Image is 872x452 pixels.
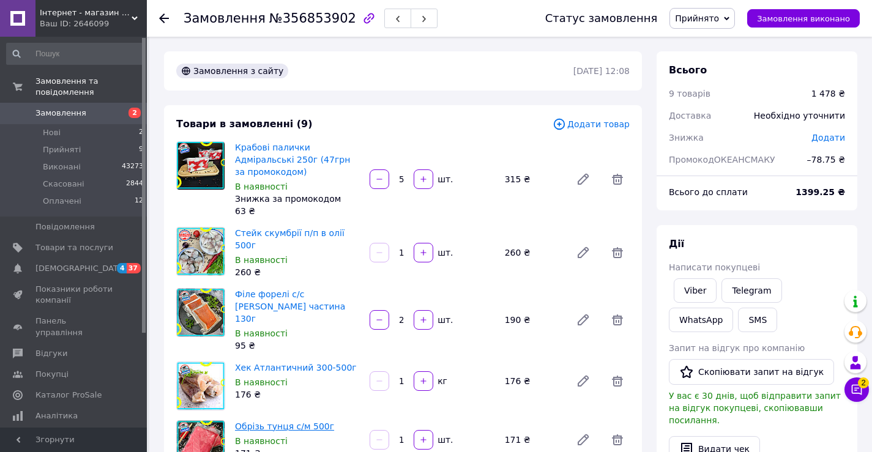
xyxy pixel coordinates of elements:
[434,246,454,259] div: шт.
[6,43,144,65] input: Пошук
[571,369,595,393] a: Редагувати
[747,102,852,129] div: Необхідно уточнити
[669,111,711,120] span: Доставка
[605,428,630,452] span: Видалити
[500,244,566,261] div: 260 ₴
[500,431,566,448] div: 171 ₴
[35,263,126,274] span: [DEMOGRAPHIC_DATA]
[43,161,81,172] span: Виконані
[738,308,777,332] button: SMS
[811,87,845,100] div: 1 478 ₴
[35,284,113,306] span: Показники роботи компанії
[235,328,288,338] span: В наявності
[434,173,454,185] div: шт.
[757,14,850,23] span: Замовлення виконано
[40,18,147,29] div: Ваш ID: 2646099
[858,376,869,387] span: 2
[177,289,225,336] img: Філе форелі с/с хвостова частина 130г
[669,133,704,143] span: Знижка
[675,13,719,23] span: Прийнято
[235,421,334,431] a: Обрізь тунця с/м 500г
[571,240,595,265] a: Редагувати
[184,11,266,26] span: Замовлення
[807,155,836,165] span: – 78.75
[43,144,81,155] span: Прийняті
[235,377,288,387] span: В наявності
[434,314,454,326] div: шт.
[126,179,143,190] span: 2844
[35,76,147,98] span: Замовлення та повідомлення
[177,228,225,275] img: Стейк скумбрії п/п в олії 500г
[669,308,733,332] a: WhatsApp
[177,142,225,190] img: Крабові палички Адміральські 250г (47грн за промокодом)
[669,262,760,272] span: Написати покупцеві
[43,127,61,138] span: Нові
[43,196,81,207] span: Оплачені
[500,372,566,390] div: 176 ₴
[605,167,630,191] span: Видалити
[35,348,67,359] span: Відгуки
[235,388,360,401] div: 176 ₴
[35,390,102,401] span: Каталог ProSale
[127,263,141,273] span: 37
[434,375,449,387] div: кг
[844,377,869,402] button: Чат з покупцем2
[235,289,345,324] a: Філе форелі с/с [PERSON_NAME] частина 130г
[674,278,717,303] a: Viber
[235,436,288,446] span: В наявності
[235,205,360,217] div: 63 ₴
[117,263,127,273] span: 4
[714,155,775,165] span: ОКЕАНСМАКУ
[500,171,566,188] div: 315 ₴
[159,12,169,24] div: Повернутися назад
[571,167,595,191] a: Редагувати
[669,359,834,385] button: Скопіювати запит на відгук
[500,311,566,328] div: 190 ₴
[235,255,288,265] span: В наявності
[811,133,845,143] span: Додати
[571,428,595,452] a: Редагувати
[669,238,684,250] span: Дії
[35,369,69,380] span: Покупці
[669,89,710,98] span: 9 товарів
[269,11,356,26] span: №356853902
[235,182,288,191] span: В наявності
[605,240,630,265] span: Видалити
[747,9,860,28] button: Замовлення виконано
[129,108,141,118] span: 2
[669,391,841,425] span: У вас є 30 днів, щоб відправити запит на відгук покупцеві, скопіювавши посилання.
[721,278,781,303] a: Telegram
[235,228,345,250] a: Стейк скумбрії п/п в олії 500г
[545,12,658,24] div: Статус замовлення
[35,221,95,232] span: Повідомлення
[235,193,360,205] div: Знижка за промокодом
[796,187,845,197] b: 1399.25 ₴
[135,196,143,207] span: 12
[571,308,595,332] a: Редагувати
[235,266,360,278] div: 260 ₴
[35,316,113,338] span: Панель управління
[573,66,630,76] time: [DATE] 12:08
[176,118,313,130] span: Товари в замовленні (9)
[177,362,225,410] img: Хек Атлантичний 300-500г
[553,117,630,131] span: Додати товар
[669,64,707,76] span: Всього
[139,144,143,155] span: 9
[122,161,143,172] span: 43273
[434,434,454,446] div: шт.
[235,339,360,352] div: 95 ₴
[35,410,78,421] span: Аналітика
[35,242,113,253] span: Товари та послуги
[176,64,288,78] div: Замовлення з сайту
[605,369,630,393] span: Видалити
[669,187,748,197] span: Всього до сплати
[235,363,357,372] a: Хек Атлантичний 300-500г
[669,155,775,165] span: Промокод
[800,146,852,173] div: ₴
[669,343,805,353] span: Запит на відгук про компанію
[35,108,86,119] span: Замовлення
[40,7,132,18] span: Інтернет - магазин морепродуктів "Karasey.net"
[235,143,350,177] a: Крабові палички Адміральські 250г (47грн за промокодом)
[43,179,84,190] span: Скасовані
[139,127,143,138] span: 2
